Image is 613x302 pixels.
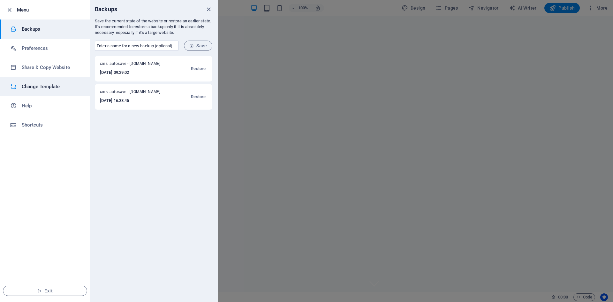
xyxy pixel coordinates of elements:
span: Restore [191,65,206,73]
button: Restore [189,61,207,76]
button: Exit [3,286,87,296]
h6: Shortcuts [22,121,81,129]
span: Restore [191,93,206,101]
span: Save [189,43,207,48]
button: Save [184,41,212,51]
h6: Menu [17,6,85,14]
h6: Change Template [22,83,81,90]
input: Enter a name for a new backup (optional) [95,41,179,51]
h6: Help [22,102,81,110]
p: Save the current state of the website or restore an earlier state. It's recommended to restore a ... [95,18,212,35]
h6: Preferences [22,44,81,52]
button: close [205,5,212,13]
a: Help [0,96,90,115]
span: cms_autosave - [DOMAIN_NAME] [100,89,169,97]
span: Exit [8,288,82,293]
h6: Share & Copy Website [22,64,81,71]
h6: Backups [95,5,117,13]
button: Restore [189,89,207,105]
h6: [DATE] 09:29:02 [100,69,169,76]
h6: Backups [22,25,81,33]
h6: [DATE] 16:33:45 [100,97,169,105]
span: cms_autosave - [DOMAIN_NAME] [100,61,169,69]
